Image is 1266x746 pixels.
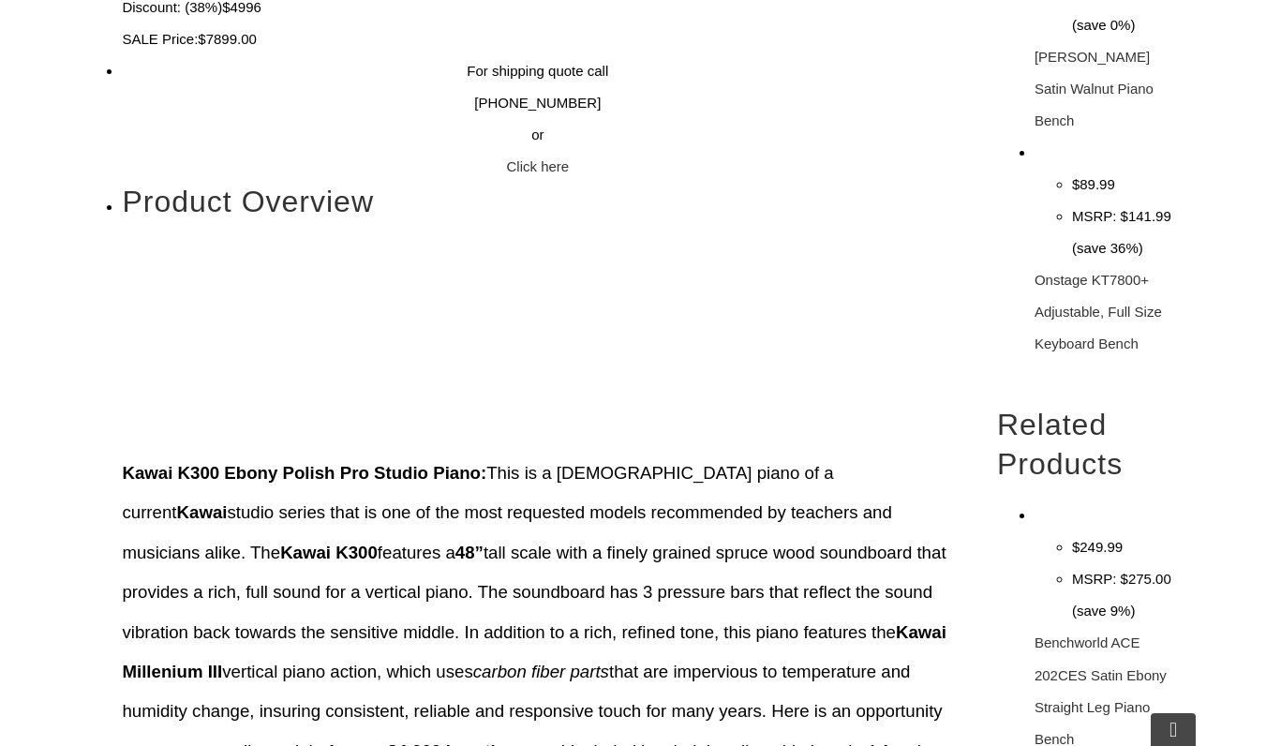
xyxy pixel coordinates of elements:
strong: 48” [455,543,484,562]
div: SALE Price: [122,23,953,55]
a: Benchworld ACE 202CES Satin Ebony Straight Leg Piano Bench [1035,634,1167,746]
h2: Product Overview [122,183,953,222]
li: MSRP: $275.00 (save 9%) [1072,563,1182,627]
img: a-touch-tone-scale [320,237,755,435]
span: $7899.00 [198,31,257,47]
strong: Kawai [177,502,228,522]
h2: Related Products [997,406,1182,485]
em: carbon fiber parts [473,662,609,681]
center: For shipping quote call [PHONE_NUMBER] or [122,55,953,183]
strong: Kawai Millenium III [122,622,946,681]
li: MSRP: $141.99 (save 36%) [1072,201,1182,264]
li: $249.99 [1072,531,1182,563]
a: Onstage KT7800+ Adjustable, Full Size Keyboard Bench [1035,272,1162,351]
strong: Kawai K300 [280,543,378,562]
a: [PERSON_NAME] Satin Walnut Piano Bench [1035,49,1154,128]
a: Click here [506,158,569,174]
li: $89.99 [1072,169,1182,201]
strong: Kawai K300 Ebony Polish Pro Studio Piano: [122,463,486,483]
